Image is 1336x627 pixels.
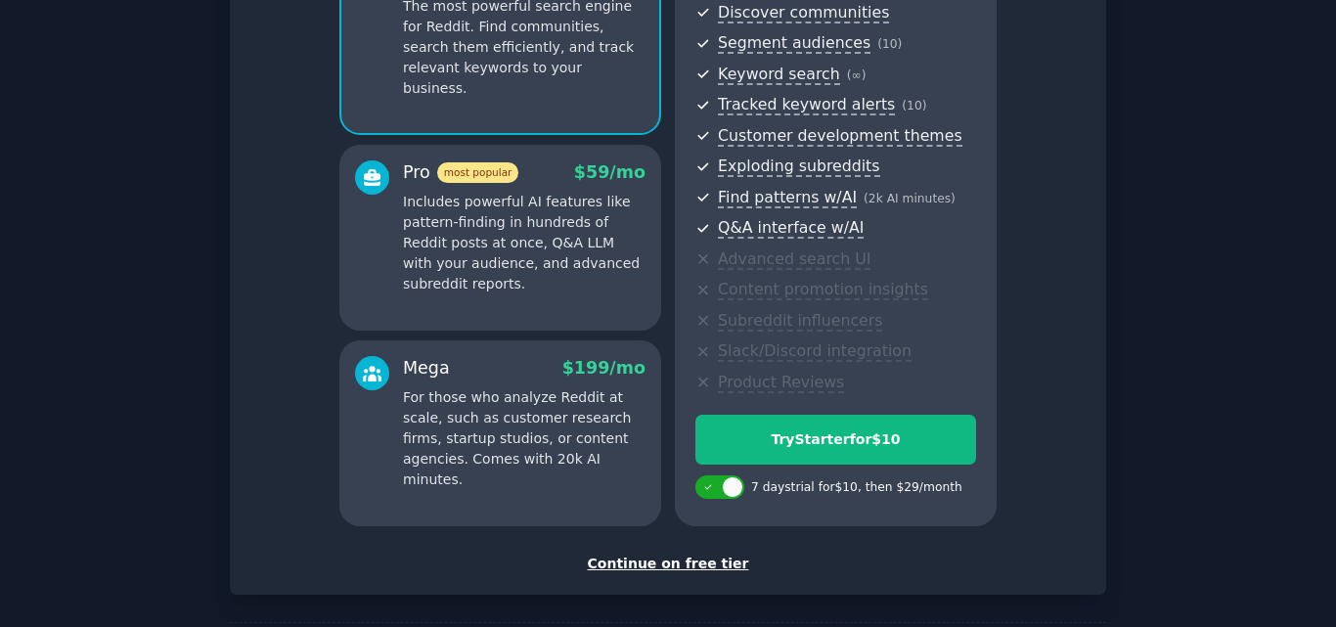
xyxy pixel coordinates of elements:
[574,162,646,182] span: $ 59 /mo
[718,311,882,332] span: Subreddit influencers
[718,126,962,147] span: Customer development themes
[718,280,928,300] span: Content promotion insights
[718,188,857,208] span: Find patterns w/AI
[718,157,879,177] span: Exploding subreddits
[250,554,1086,574] div: Continue on free tier
[403,192,646,294] p: Includes powerful AI features like pattern-finding in hundreds of Reddit posts at once, Q&A LLM w...
[403,160,518,185] div: Pro
[562,358,646,378] span: $ 199 /mo
[437,162,519,183] span: most popular
[902,99,926,112] span: ( 10 )
[718,341,912,362] span: Slack/Discord integration
[718,65,840,85] span: Keyword search
[696,429,975,450] div: Try Starter for $10
[718,3,889,23] span: Discover communities
[718,249,870,270] span: Advanced search UI
[751,479,962,497] div: 7 days trial for $10 , then $ 29 /month
[877,37,902,51] span: ( 10 )
[718,218,864,239] span: Q&A interface w/AI
[403,356,450,381] div: Mega
[718,373,844,393] span: Product Reviews
[403,387,646,490] p: For those who analyze Reddit at scale, such as customer research firms, startup studios, or conte...
[718,33,870,54] span: Segment audiences
[718,95,895,115] span: Tracked keyword alerts
[847,68,867,82] span: ( ∞ )
[695,415,976,465] button: TryStarterfor$10
[864,192,956,205] span: ( 2k AI minutes )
